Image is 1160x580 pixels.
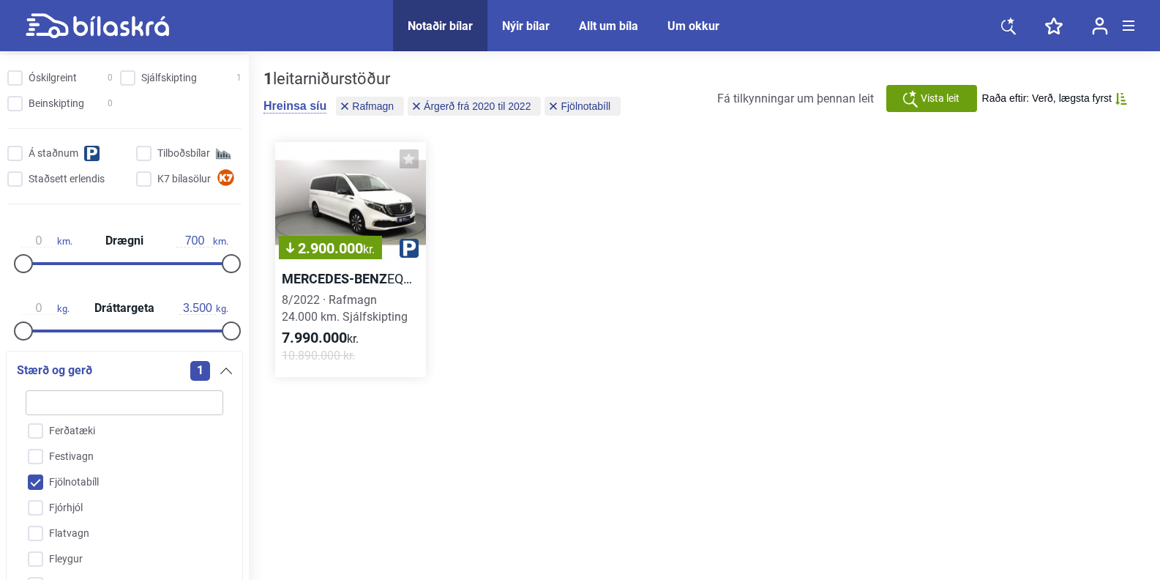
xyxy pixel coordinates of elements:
[282,271,387,286] b: Mercedes-Benz
[282,330,359,347] span: kr.
[29,96,84,111] span: Beinskipting
[108,96,113,111] span: 0
[17,360,92,381] span: Stærð og gerð
[102,235,147,247] span: Drægni
[29,171,105,187] span: Staðsett erlendis
[275,270,426,287] h2: EQV 300 PURE
[20,234,72,248] span: km.
[20,302,70,315] span: kg.
[561,101,610,111] span: Fjölnotabíll
[545,97,621,116] button: Fjölnotabíll
[263,70,624,89] div: leitarniðurstöður
[263,70,273,88] b: 1
[141,70,197,86] span: Sjálfskipting
[1092,17,1108,35] img: user-login.svg
[282,329,347,346] b: 7.990.000
[275,142,426,377] a: 2.900.000kr.Mercedes-BenzEQV 300 PURE8/2022 · Rafmagn24.000 km. Sjálfskipting7.990.000kr.10.890.0...
[29,70,77,86] span: Óskilgreint
[263,99,326,114] button: Hreinsa síu
[336,97,404,116] button: Rafmagn
[157,146,210,161] span: Tilboðsbílar
[352,101,394,111] span: Rafmagn
[29,146,78,161] span: Á staðnum
[108,70,113,86] span: 0
[408,97,541,116] button: Árgerð frá 2020 til 2022
[717,92,874,105] span: Fá tilkynningar um þennan leit
[982,92,1127,105] button: Raða eftir: Verð, lægsta fyrst
[921,91,959,106] span: Vista leit
[408,19,473,33] a: Notaðir bílar
[190,361,210,381] span: 1
[424,101,531,111] span: Árgerð frá 2020 til 2022
[286,241,375,256] span: 2.900.000
[400,239,419,258] img: parking.png
[282,293,408,324] span: 8/2022 · Rafmagn 24.000 km. Sjálfskipting
[91,302,158,314] span: Dráttargeta
[176,234,228,248] span: km.
[667,19,719,33] a: Um okkur
[579,19,638,33] a: Allt um bíla
[502,19,550,33] a: Nýir bílar
[363,242,375,256] span: kr.
[982,92,1112,105] span: Raða eftir: Verð, lægsta fyrst
[236,70,242,86] span: 1
[282,347,355,364] span: 10.890.000 kr.
[157,171,211,187] span: K7 bílasölur
[179,302,228,315] span: kg.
